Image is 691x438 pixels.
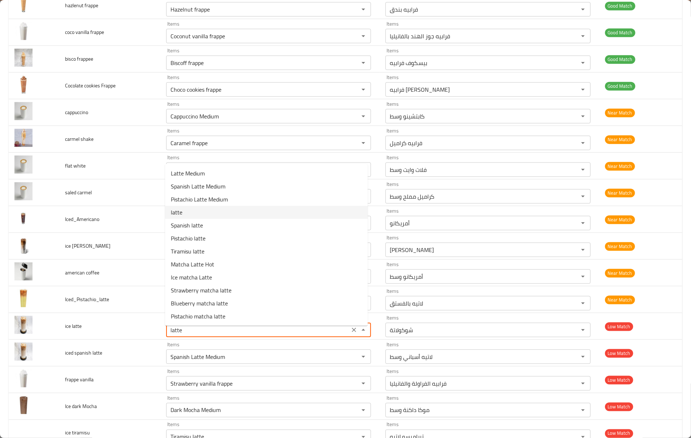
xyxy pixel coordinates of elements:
img: Cocolate cookies Frappe [14,75,33,94]
img: flat white [14,156,33,174]
button: Open [358,58,368,68]
img: cappuccino [14,102,33,120]
span: Matcha Latte Hot [171,260,214,269]
button: Open [578,111,588,121]
span: Low Match [605,376,633,384]
span: ice latte [65,321,82,331]
img: ice latte [14,316,33,334]
span: latte [171,208,182,217]
button: Open [578,191,588,201]
button: Open [358,111,368,121]
span: Near Match [605,109,635,117]
button: Open [358,352,368,362]
img: ice carmel macchiato [14,236,33,254]
span: Good Match [605,82,635,90]
span: Cocolate cookies Frappe [65,81,116,90]
button: Close [358,325,368,335]
span: iced spanish latte [65,348,102,357]
span: Ice dark Mocha [65,402,97,411]
button: Open [578,298,588,308]
img: Iced_Pistachio_latte [14,289,33,307]
button: Open [578,405,588,415]
span: cappuccino [65,108,88,117]
button: Open [358,84,368,95]
button: Open [578,4,588,14]
button: Open [358,138,368,148]
img: carmel shake [14,129,33,147]
img: bisco frappee [14,49,33,67]
button: Open [578,138,588,148]
button: Open [358,378,368,389]
button: Open [578,325,588,335]
img: frappe vanilla [14,369,33,387]
span: Low Match [605,429,633,438]
button: Open [578,352,588,362]
span: hazlenut frappe [65,1,98,10]
span: Good Match [605,55,635,64]
span: coco vanilla frappe [65,27,104,37]
span: Near Match [605,269,635,277]
span: Near Match [605,162,635,170]
span: flat white [65,161,86,170]
button: Open [578,165,588,175]
button: Open [578,84,588,95]
span: ice [PERSON_NAME] [65,241,111,251]
span: Spanish latte [171,221,203,230]
span: Near Match [605,242,635,251]
span: Tiramisu latte [171,247,204,256]
span: Iced_Americano [65,214,99,224]
span: carmel shake [65,134,94,144]
img: Iced_Americano [14,209,33,227]
button: Clear [349,325,359,335]
button: Open [578,218,588,228]
span: bisco frappee [65,54,93,64]
span: Strawberry matcha latte [171,286,232,295]
span: Ice matcha Latte [171,273,212,282]
span: Pistachio Latte Medium [171,195,228,204]
span: ice tiramisu [65,428,90,438]
button: Open [578,245,588,255]
img: Ice dark Mocha [14,396,33,414]
span: Blueberry matcha latte [171,299,228,308]
button: Open [578,272,588,282]
span: Low Match [605,349,633,357]
span: Near Match [605,216,635,224]
span: frappe vanilla [65,375,94,384]
button: Open [578,31,588,41]
button: Open [578,378,588,389]
span: Iced_Pistachio_latte [65,295,109,304]
span: Low Match [605,403,633,411]
button: Open [358,4,368,14]
span: Near Match [605,296,635,304]
img: iced spanish latte [14,343,33,361]
span: american coffee [65,268,99,277]
img: coco vanilla frappe [14,22,33,40]
button: Open [578,58,588,68]
span: Good Match [605,29,635,37]
img: american coffee [14,263,33,281]
span: Pistachio latte [171,234,206,243]
button: Open [358,405,368,415]
span: Near Match [605,189,635,197]
img: saled carmel [14,182,33,200]
span: saled carmel [65,188,92,197]
span: Pistachio matcha latte [171,312,225,321]
span: Near Match [605,135,635,144]
span: Low Match [605,322,633,331]
button: Open [358,31,368,41]
span: Spanish Latte Medium [171,182,225,191]
span: Latte Medium [171,169,205,178]
span: Good Match [605,2,635,10]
